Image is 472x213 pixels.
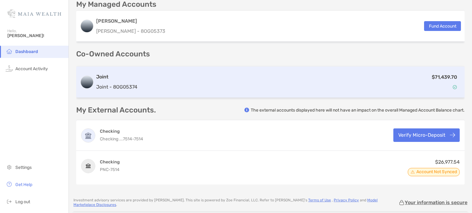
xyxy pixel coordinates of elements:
[15,199,30,204] span: Log out
[411,170,415,174] img: Account Status icon
[6,65,13,72] img: activity icon
[81,20,93,32] img: logo account
[453,85,457,89] img: Account Status icon
[73,198,399,207] p: Investment advisory services are provided by [PERSON_NAME] . This site is powered by Zoe Financia...
[81,129,95,142] img: Checking ...7514
[7,2,61,25] img: Zoe Logo
[15,49,38,54] span: Dashboard
[96,27,165,35] p: [PERSON_NAME] - 8OG05373
[15,165,32,170] span: Settings
[76,1,156,8] p: My Managed Accounts
[308,198,331,202] a: Terms of Use
[416,170,457,173] span: Account Not Synced
[96,17,165,25] h3: [PERSON_NAME]
[251,107,465,113] p: The external accounts displayed here will not have an impact on the overall Managed Account Balan...
[432,73,457,81] p: $71,439.70
[15,182,32,187] span: Get Help
[450,133,455,137] img: button icon
[15,66,48,71] span: Account Activity
[424,21,461,31] button: Fund Account
[393,128,460,142] button: Verify Micro-Deposit
[7,33,65,38] span: [PERSON_NAME]!
[405,200,467,205] p: Your information is secure
[100,136,134,142] span: Checking ...7514 -
[76,50,465,58] p: Co-Owned Accounts
[6,48,13,55] img: household icon
[334,198,359,202] a: Privacy Policy
[134,136,143,142] span: 7514
[81,159,95,173] img: Spend - everyday spending
[435,159,460,165] span: $26,977.54
[244,108,249,112] img: info
[96,83,137,91] p: Joint - 8OG05374
[6,163,13,171] img: settings icon
[110,167,120,172] span: 7514
[73,198,378,207] a: Model Marketplace Disclosures
[100,159,120,165] h4: Checking
[100,128,143,134] h4: Checking
[6,181,13,188] img: get-help icon
[76,106,156,114] p: My External Accounts.
[81,76,93,88] img: logo account
[6,198,13,205] img: logout icon
[96,73,137,81] h3: Joint
[100,167,110,172] span: PNC -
